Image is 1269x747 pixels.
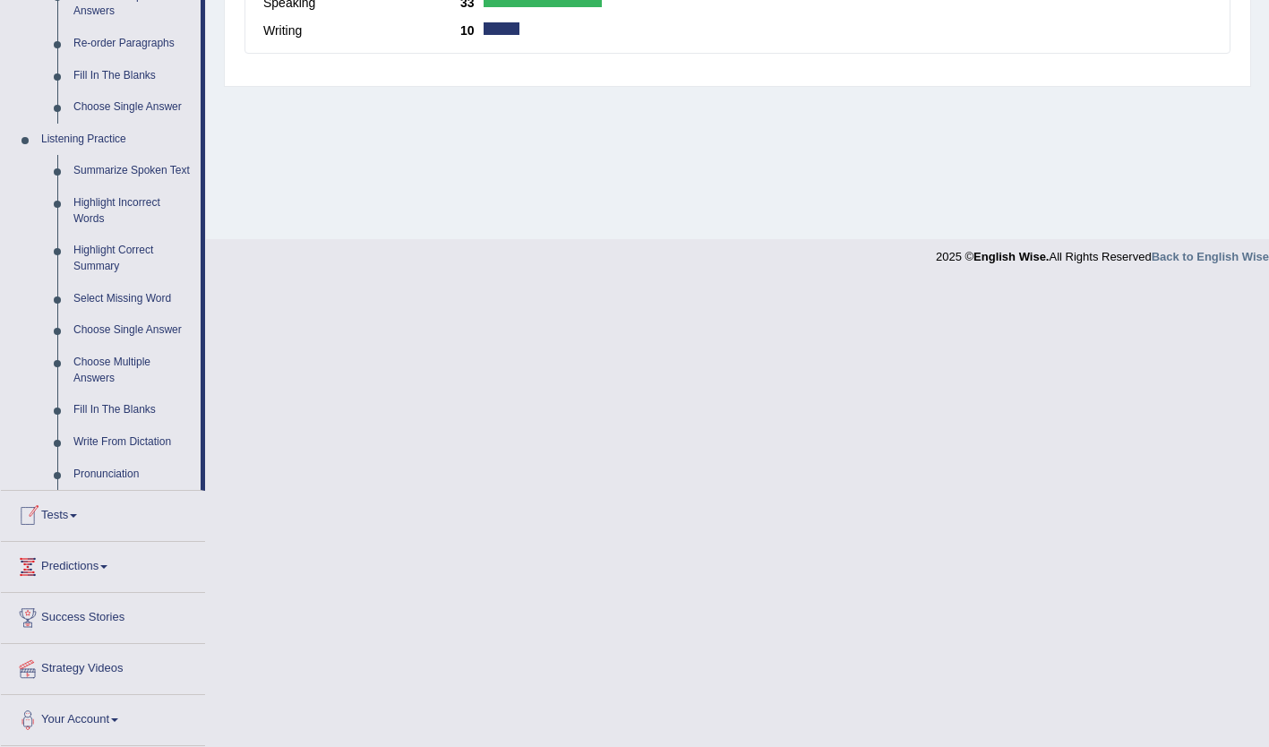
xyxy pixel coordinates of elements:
[65,283,201,315] a: Select Missing Word
[65,155,201,187] a: Summarize Spoken Text
[65,347,201,394] a: Choose Multiple Answers
[1,542,205,587] a: Predictions
[65,426,201,459] a: Write From Dictation
[1,695,205,740] a: Your Account
[65,459,201,491] a: Pronunciation
[33,124,201,156] a: Listening Practice
[65,91,201,124] a: Choose Single Answer
[460,23,484,38] b: 10
[263,21,460,40] label: Writing
[65,314,201,347] a: Choose Single Answer
[65,28,201,60] a: Re-order Paragraphs
[1,644,205,689] a: Strategy Videos
[936,239,1269,265] div: 2025 © All Rights Reserved
[65,187,201,235] a: Highlight Incorrect Words
[65,394,201,426] a: Fill In The Blanks
[1,593,205,638] a: Success Stories
[65,235,201,282] a: Highlight Correct Summary
[973,250,1049,263] strong: English Wise.
[1152,250,1269,263] a: Back to English Wise
[1,491,205,536] a: Tests
[65,60,201,92] a: Fill In The Blanks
